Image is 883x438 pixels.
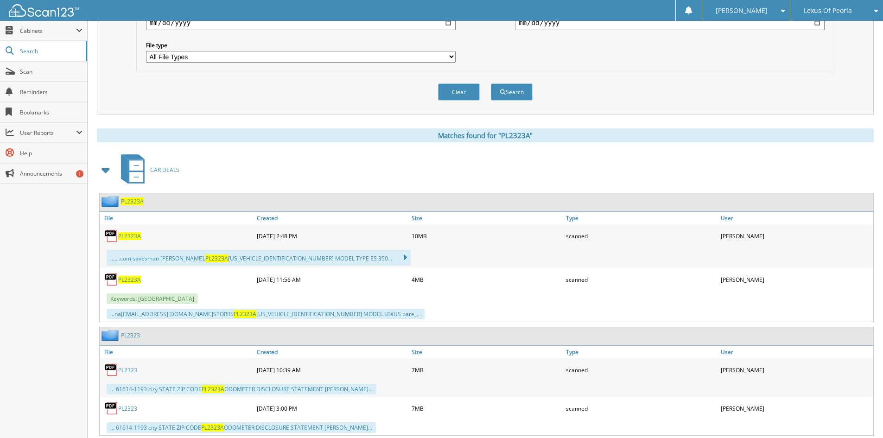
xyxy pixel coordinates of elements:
[409,346,564,358] a: Size
[118,366,137,374] a: PL2323
[102,330,121,341] img: folder2.png
[718,270,873,289] div: [PERSON_NAME]
[104,401,118,415] img: PDF.png
[121,197,144,205] a: PL2323A
[254,270,409,289] div: [DATE] 11:56 AM
[515,15,825,30] input: end
[20,68,83,76] span: Scan
[254,212,409,224] a: Created
[118,276,141,284] a: PL2323A
[107,250,411,266] div: ..... .com savesman [PERSON_NAME]. [US_VEHICLE_IDENTIFICATION_NUMBER] MODEL TYPE ES 350...
[564,361,718,379] div: scanned
[564,399,718,418] div: scanned
[254,361,409,379] div: [DATE] 10:39 AM
[20,47,81,55] span: Search
[107,422,376,433] div: ... 61614-1193 city STATE ZIP CODE ODOMETER DISCLOSURE STATEMENT [PERSON_NAME]...
[20,129,76,137] span: User Reports
[409,227,564,245] div: 10MB
[718,361,873,379] div: [PERSON_NAME]
[150,166,179,174] span: CAR DEALS
[118,232,141,240] a: PL2323A
[205,254,228,262] span: PL2323A
[254,346,409,358] a: Created
[564,346,718,358] a: Type
[409,212,564,224] a: Size
[107,309,425,319] div: ...na [EMAIL_ADDRESS][DOMAIN_NAME] STORRS [US_VEHICLE_IDENTIFICATION_NUMBER] MODEL LEXUS pare_...
[118,405,137,413] a: PL2323
[76,170,83,178] div: 1
[146,15,456,30] input: start
[718,227,873,245] div: [PERSON_NAME]
[564,227,718,245] div: scanned
[718,212,873,224] a: User
[107,293,198,304] span: Keywords: [GEOGRAPHIC_DATA]
[100,212,254,224] a: File
[20,170,83,178] span: Announcements
[254,399,409,418] div: [DATE] 3:00 PM
[564,270,718,289] div: scanned
[97,128,874,142] div: Matches found for "PL2323A"
[234,310,256,318] span: PL2323A
[409,399,564,418] div: 7MB
[107,384,376,394] div: ... 61614-1193 ciry STATE ZIP CODE ODOMETER DISCLOSURE STATEMENT [PERSON_NAME]...
[202,385,224,393] span: PL2323A
[409,270,564,289] div: 4MB
[491,83,533,101] button: Search
[254,227,409,245] div: [DATE] 2:48 PM
[20,88,83,96] span: Reminders
[718,346,873,358] a: User
[716,8,768,13] span: [PERSON_NAME]
[438,83,480,101] button: Clear
[121,331,140,339] a: PL2323
[409,361,564,379] div: 7MB
[104,273,118,286] img: PDF.png
[115,152,179,188] a: CAR DEALS
[804,8,852,13] span: Lexus Of Peoria
[564,212,718,224] a: Type
[100,346,254,358] a: File
[718,399,873,418] div: [PERSON_NAME]
[146,41,456,49] label: File type
[20,149,83,157] span: Help
[9,4,79,17] img: scan123-logo-white.svg
[104,363,118,377] img: PDF.png
[20,27,76,35] span: Cabinets
[104,229,118,243] img: PDF.png
[20,108,83,116] span: Bookmarks
[102,196,121,207] img: folder2.png
[201,424,224,432] span: PL2323A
